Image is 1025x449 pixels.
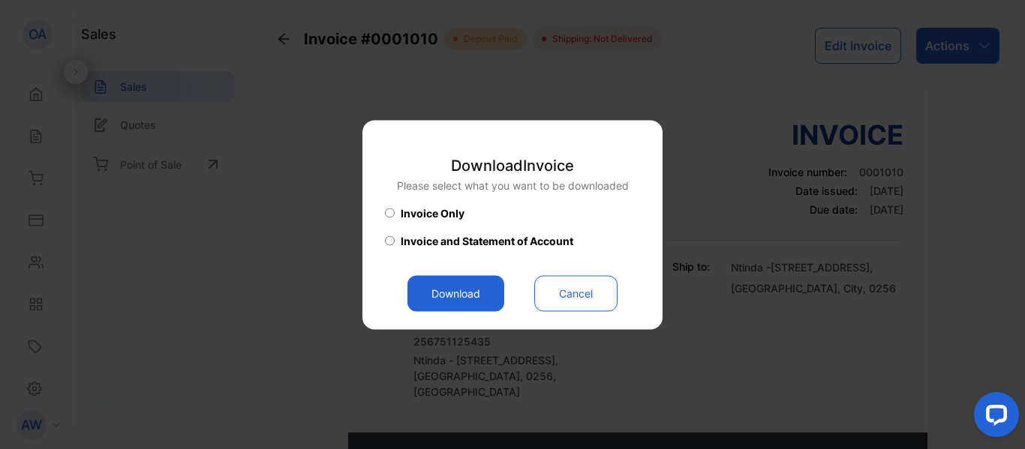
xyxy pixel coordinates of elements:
span: Invoice Only [401,205,464,220]
iframe: LiveChat chat widget [962,386,1025,449]
p: Please select what you want to be downloaded [397,177,629,193]
button: Cancel [534,275,618,311]
span: Invoice and Statement of Account [401,232,573,248]
p: Download Invoice [397,154,629,176]
button: Download [407,275,504,311]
